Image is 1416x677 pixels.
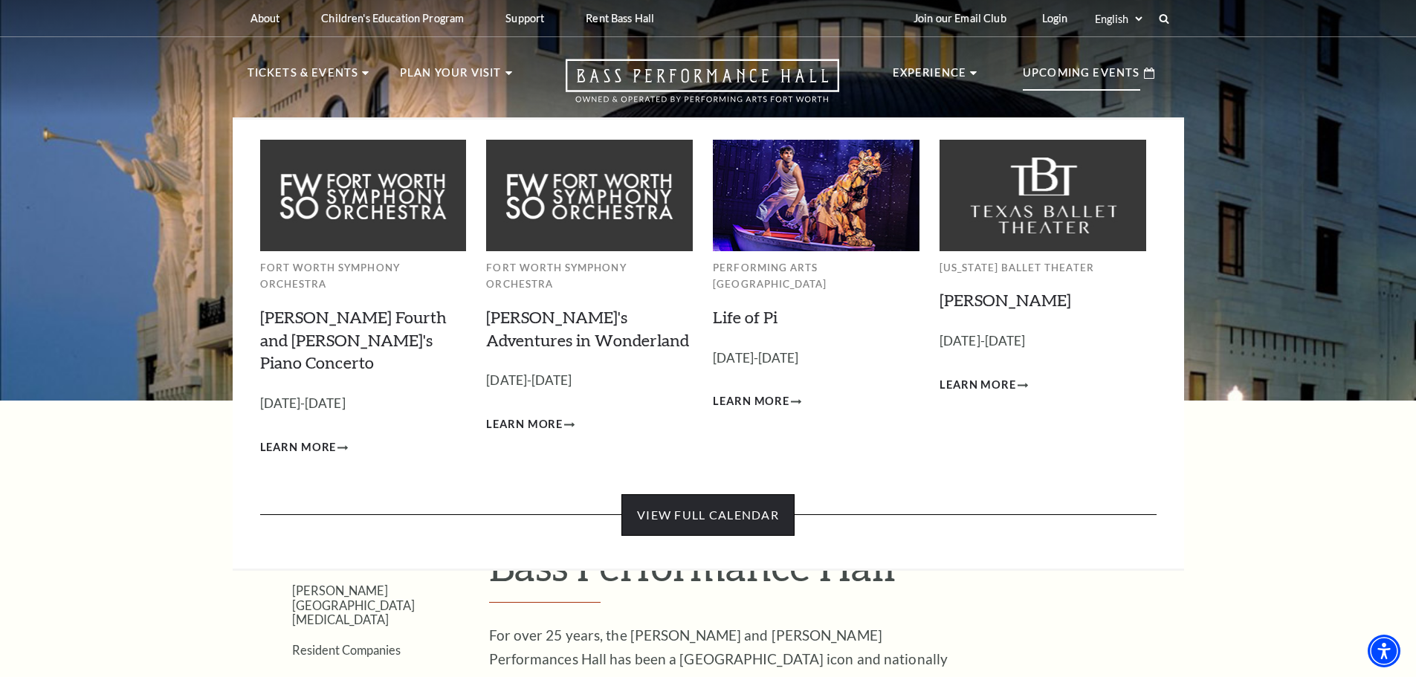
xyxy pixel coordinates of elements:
[1023,64,1140,91] p: Upcoming Events
[1368,635,1400,667] div: Accessibility Menu
[489,542,1169,603] h1: Bass Performance Hall
[260,259,467,293] p: Fort Worth Symphony Orchestra
[260,140,467,250] img: Fort Worth Symphony Orchestra
[940,290,1071,310] a: [PERSON_NAME]
[292,583,415,626] a: [PERSON_NAME][GEOGRAPHIC_DATA][MEDICAL_DATA]
[713,392,789,411] span: Learn More
[260,393,467,415] p: [DATE]-[DATE]
[621,494,795,536] a: View Full Calendar
[260,438,349,457] a: Learn More Brahms Fourth and Grieg's Piano Concerto
[940,331,1146,352] p: [DATE]-[DATE]
[940,376,1028,395] a: Learn More Peter Pan
[486,415,575,434] a: Learn More Alice's Adventures in Wonderland
[400,64,502,91] p: Plan Your Visit
[713,307,777,327] a: Life of Pi
[512,59,893,117] a: Open this option
[260,438,337,457] span: Learn More
[486,370,693,392] p: [DATE]-[DATE]
[250,12,280,25] p: About
[713,392,801,411] a: Learn More Life of Pi
[292,643,401,657] a: Resident Companies
[940,259,1146,276] p: [US_STATE] Ballet Theater
[248,64,359,91] p: Tickets & Events
[321,12,464,25] p: Children's Education Program
[940,140,1146,250] img: Texas Ballet Theater
[586,12,654,25] p: Rent Bass Hall
[486,307,689,350] a: [PERSON_NAME]'s Adventures in Wonderland
[1092,12,1145,26] select: Select:
[486,415,563,434] span: Learn More
[486,140,693,250] img: Fort Worth Symphony Orchestra
[713,140,919,250] img: Performing Arts Fort Worth
[940,376,1016,395] span: Learn More
[260,307,447,373] a: [PERSON_NAME] Fourth and [PERSON_NAME]'s Piano Concerto
[713,259,919,293] p: Performing Arts [GEOGRAPHIC_DATA]
[713,348,919,369] p: [DATE]-[DATE]
[486,259,693,293] p: Fort Worth Symphony Orchestra
[893,64,967,91] p: Experience
[505,12,544,25] p: Support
